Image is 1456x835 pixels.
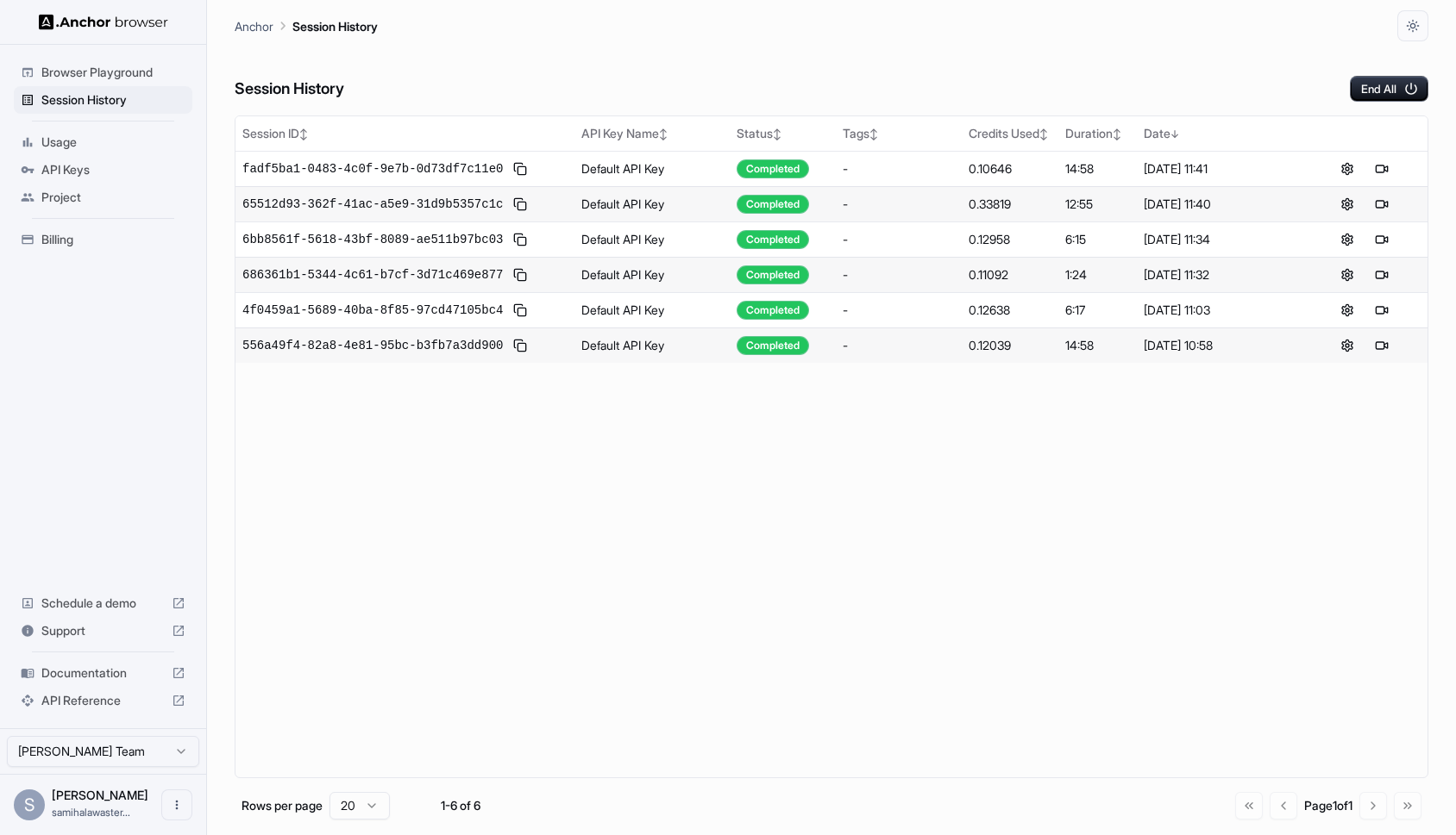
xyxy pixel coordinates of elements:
div: Support [14,617,192,645]
div: Session ID [242,125,568,142]
span: Usage [41,134,185,151]
div: Completed [737,195,809,214]
div: 14:58 [1065,160,1130,178]
div: 6:17 [1065,302,1130,319]
div: Date [1144,125,1295,142]
div: 0.12958 [969,231,1051,248]
div: - [843,231,955,248]
div: API Reference [14,687,192,714]
span: Billing [41,231,185,248]
span: 686361b1-5344-4c61-b7cf-3d71c469e877 [242,266,503,284]
div: [DATE] 11:03 [1144,302,1295,319]
span: ↕ [659,128,668,140]
td: Default API Key [574,292,730,327]
span: ↕ [1039,128,1048,140]
div: [DATE] 11:32 [1144,266,1295,284]
button: Open menu [161,789,192,820]
button: End All [1350,76,1428,102]
div: Tags [843,125,955,142]
div: Session History [14,86,192,114]
div: - [843,160,955,178]
td: Default API Key [574,186,730,221]
span: Schedule a demo [41,595,165,612]
div: 0.33819 [969,196,1051,213]
div: Project [14,184,192,211]
div: 0.12039 [969,337,1051,354]
span: Project [41,189,185,206]
div: Completed [737,336,809,355]
div: - [843,196,955,213]
nav: breadcrumb [235,16,378,35]
p: Rows per page [242,797,323,814]
div: 0.10646 [969,160,1051,178]
div: Schedule a demo [14,589,192,617]
div: - [843,302,955,319]
div: S [14,789,45,820]
span: fadf5ba1-0483-4c0f-9e7b-0d73df7c11e0 [242,160,503,178]
div: 1:24 [1065,266,1130,284]
div: [DATE] 11:41 [1144,160,1295,178]
div: API Key Name [581,125,723,142]
div: 14:58 [1065,337,1130,354]
span: ↕ [773,128,781,140]
p: Anchor [235,17,273,35]
td: Default API Key [574,221,730,257]
td: Default API Key [574,327,730,363]
div: Usage [14,128,192,156]
div: Credits Used [969,125,1051,142]
div: Documentation [14,659,192,687]
span: Support [41,622,165,639]
span: API Reference [41,692,165,709]
div: Completed [737,301,809,320]
span: ↕ [869,128,878,140]
div: [DATE] 11:34 [1144,231,1295,248]
div: 1-6 of 6 [417,797,504,814]
div: 0.11092 [969,266,1051,284]
div: 6:15 [1065,231,1130,248]
div: Page 1 of 1 [1304,797,1352,814]
div: Browser Playground [14,59,192,86]
span: Browser Playground [41,64,185,81]
img: Anchor Logo [39,14,168,30]
span: 556a49f4-82a8-4e81-95bc-b3fb7a3dd900 [242,337,503,354]
div: Completed [737,230,809,249]
div: - [843,337,955,354]
p: Session History [292,17,378,35]
div: Completed [737,159,809,178]
span: API Keys [41,161,185,178]
span: ↕ [299,128,308,140]
h6: Session History [235,77,344,102]
div: Completed [737,265,809,284]
div: Duration [1065,125,1130,142]
span: ↕ [1113,128,1121,140]
span: samihalawaster@gmail.com [52,806,130,819]
div: [DATE] 10:58 [1144,337,1295,354]
div: [DATE] 11:40 [1144,196,1295,213]
div: 12:55 [1065,196,1130,213]
td: Default API Key [574,257,730,292]
span: Session History [41,91,185,109]
span: ↓ [1170,128,1179,140]
span: 6bb8561f-5618-43bf-8089-ae511b97bc03 [242,231,503,248]
span: Documentation [41,664,165,682]
span: 4f0459a1-5689-40ba-8f85-97cd47105bc4 [242,302,503,319]
span: Sami Halawa [52,788,148,802]
div: API Keys [14,156,192,184]
div: 0.12638 [969,302,1051,319]
td: Default API Key [574,151,730,186]
div: Status [737,125,829,142]
span: 65512d93-362f-41ac-a5e9-31d9b5357c1c [242,196,503,213]
div: Billing [14,226,192,253]
div: - [843,266,955,284]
